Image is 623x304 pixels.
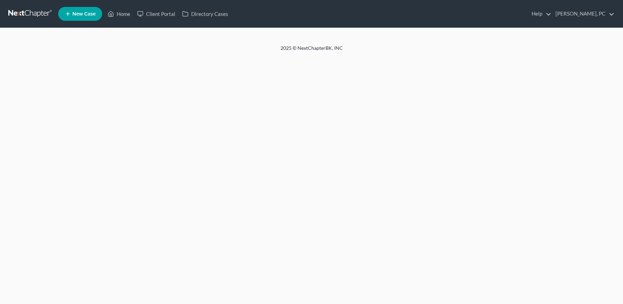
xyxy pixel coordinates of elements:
[134,8,179,20] a: Client Portal
[58,7,102,21] new-legal-case-button: New Case
[114,45,509,57] div: 2025 © NextChapterBK, INC
[528,8,551,20] a: Help
[552,8,614,20] a: [PERSON_NAME], PC
[179,8,232,20] a: Directory Cases
[104,8,134,20] a: Home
